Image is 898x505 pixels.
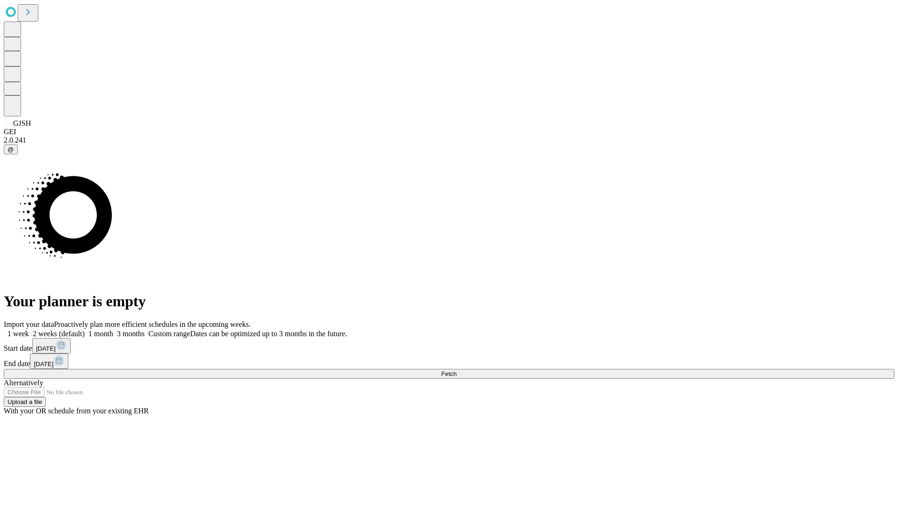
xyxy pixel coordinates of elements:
button: Upload a file [4,397,46,407]
span: GJSH [13,119,31,127]
span: 3 months [117,330,145,338]
span: With your OR schedule from your existing EHR [4,407,149,415]
button: [DATE] [30,353,68,369]
button: @ [4,144,18,154]
span: Fetch [441,370,456,377]
span: @ [7,146,14,153]
span: 1 week [7,330,29,338]
div: End date [4,353,894,369]
span: [DATE] [36,345,56,352]
span: Proactively plan more efficient schedules in the upcoming weeks. [54,320,251,328]
button: [DATE] [32,338,71,353]
span: Alternatively [4,379,43,387]
h1: Your planner is empty [4,293,894,310]
div: GEI [4,128,894,136]
span: [DATE] [34,361,53,368]
div: 2.0.241 [4,136,894,144]
span: Dates can be optimized up to 3 months in the future. [190,330,347,338]
div: Start date [4,338,894,353]
span: Import your data [4,320,54,328]
span: 1 month [88,330,113,338]
span: 2 weeks (default) [33,330,85,338]
span: Custom range [148,330,190,338]
button: Fetch [4,369,894,379]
